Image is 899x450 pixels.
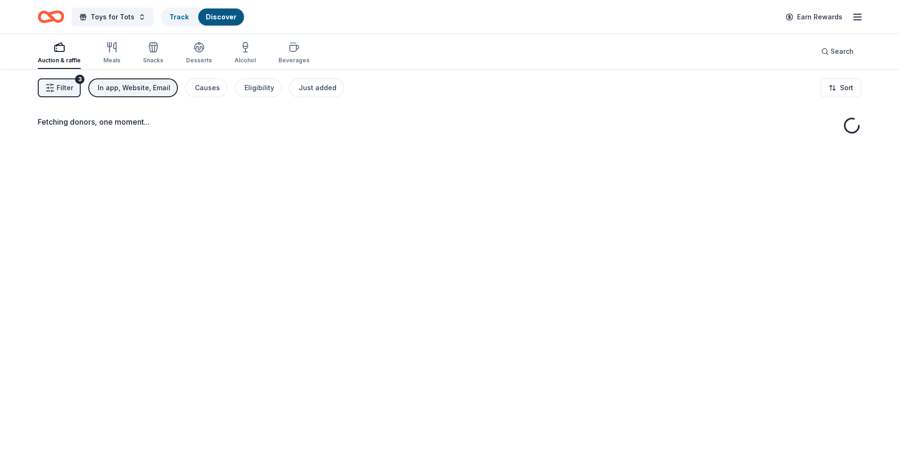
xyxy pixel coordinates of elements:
[103,57,120,64] div: Meals
[235,57,256,64] div: Alcohol
[244,82,274,93] div: Eligibility
[38,78,81,97] button: Filter3
[98,82,170,93] div: In app, Website, Email
[38,57,81,64] div: Auction & raffle
[143,38,163,69] button: Snacks
[186,57,212,64] div: Desserts
[75,75,84,84] div: 3
[57,82,73,93] span: Filter
[88,78,178,97] button: In app, Website, Email
[143,57,163,64] div: Snacks
[38,6,64,28] a: Home
[780,8,848,25] a: Earn Rewards
[38,116,861,127] div: Fetching donors, one moment...
[72,8,153,26] button: Toys for Tots
[299,82,336,93] div: Just added
[195,82,220,93] div: Causes
[169,13,189,21] a: Track
[814,42,861,61] button: Search
[278,57,310,64] div: Beverages
[185,78,227,97] button: Causes
[186,38,212,69] button: Desserts
[235,38,256,69] button: Alcohol
[831,46,854,57] span: Search
[278,38,310,69] button: Beverages
[38,38,81,69] button: Auction & raffle
[821,78,861,97] button: Sort
[91,11,134,23] span: Toys for Tots
[161,8,245,26] button: TrackDiscover
[289,78,344,97] button: Just added
[206,13,236,21] a: Discover
[840,82,853,93] span: Sort
[103,38,120,69] button: Meals
[235,78,282,97] button: Eligibility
